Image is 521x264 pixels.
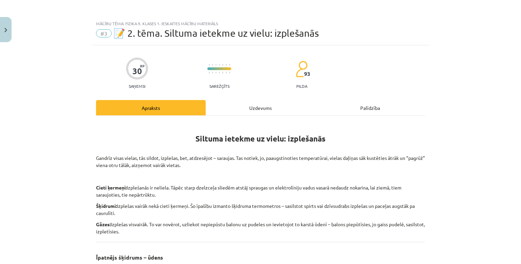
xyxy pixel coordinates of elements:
[96,221,425,235] p: Izplešas visvairāk. To var novērot, uzliekot nepiepūstu balonu uz pudeles un ievietojot to karstā...
[96,154,425,169] p: Gandrīz visas vielas, tās sildot, izplešas, bet, atdzesējot – saraujas. Tas notiek, jo, paaugstin...
[209,84,230,88] p: Sarežģīts
[304,71,310,77] span: 93
[195,134,326,144] strong: Siltuma ietekme uz vielu: izplešanās
[206,100,315,115] div: Uzdevums
[132,66,142,76] div: 30
[96,29,112,37] span: #3
[126,84,148,88] p: Saņemsi
[96,203,117,209] b: Šķidrumi:
[96,221,111,227] b: Gāzes:
[222,64,223,66] img: icon-short-line-57e1e144782c952c97e751825c79c345078a6d821885a25fce030b3d8c18986b.svg
[212,72,213,73] img: icon-short-line-57e1e144782c952c97e751825c79c345078a6d821885a25fce030b3d8c18986b.svg
[96,21,425,26] div: Mācību tēma: Fizika 9. klases 1. ieskaites mācību materiāls
[96,100,206,115] div: Apraksts
[296,61,307,78] img: students-c634bb4e5e11cddfef0936a35e636f08e4e9abd3cc4e673bd6f9a4125e45ecb1.svg
[113,28,319,39] span: 📝 2. tēma. Siltuma ietekme uz vielu: izplešanās
[229,64,230,66] img: icon-short-line-57e1e144782c952c97e751825c79c345078a6d821885a25fce030b3d8c18986b.svg
[296,84,307,88] p: pilda
[96,184,127,191] b: Cieti ķermeņi:
[222,72,223,73] img: icon-short-line-57e1e144782c952c97e751825c79c345078a6d821885a25fce030b3d8c18986b.svg
[96,254,163,261] b: Īpatnējs šķidrums – ūdens
[96,184,425,198] p: Izplešanās ir neliela. Tāpēc starp dzelzceļa sliedēm atstāj spraugas un elektrolīniju vadus vasar...
[229,72,230,73] img: icon-short-line-57e1e144782c952c97e751825c79c345078a6d821885a25fce030b3d8c18986b.svg
[219,64,220,66] img: icon-short-line-57e1e144782c952c97e751825c79c345078a6d821885a25fce030b3d8c18986b.svg
[212,64,213,66] img: icon-short-line-57e1e144782c952c97e751825c79c345078a6d821885a25fce030b3d8c18986b.svg
[96,202,425,217] p: Izplešas vairāk nekā cieti ķermeņi. Šo īpašību izmanto šķidruma termometros – sasilstot spirts va...
[4,28,7,32] img: icon-close-lesson-0947bae3869378f0d4975bcd49f059093ad1ed9edebbc8119c70593378902aed.svg
[315,100,425,115] div: Palīdzība
[140,64,144,68] span: XP
[219,72,220,73] img: icon-short-line-57e1e144782c952c97e751825c79c345078a6d821885a25fce030b3d8c18986b.svg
